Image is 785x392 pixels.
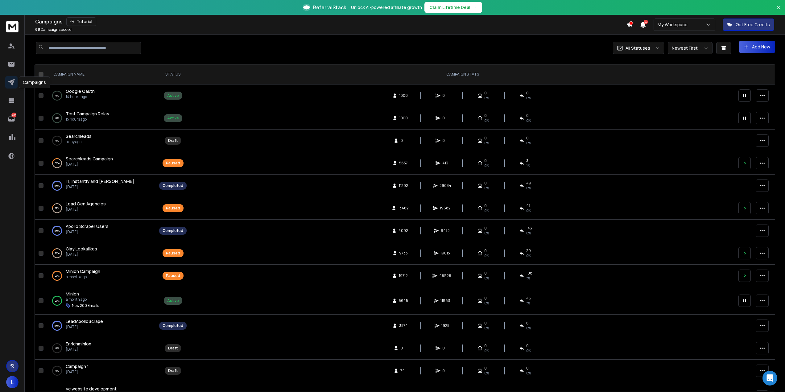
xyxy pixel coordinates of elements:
[46,175,155,197] td: 100%IT, Instantly and [PERSON_NAME][DATE]
[54,228,60,234] p: 100 %
[484,118,489,123] span: 0%
[400,346,407,351] span: 0
[168,368,178,373] div: Draft
[484,226,487,231] span: 0
[484,296,487,301] span: 0
[484,208,489,213] span: 0%
[46,64,155,85] th: CAMPAIGN NAME
[484,186,489,191] span: 0%
[484,181,487,186] span: 0
[163,228,183,233] div: Completed
[66,223,109,229] a: Apollo Scraper Users
[66,201,106,207] a: Lead Gen Agencies
[19,76,50,88] div: Campaigns
[66,386,117,392] span: yc website development
[167,93,179,98] div: Active
[526,113,529,118] span: 0
[484,91,487,96] span: 0
[6,376,19,388] button: L
[168,138,178,143] div: Draft
[46,242,155,265] td: 22%Clay Lookalikes[DATE]
[66,341,91,347] span: Enrichminion
[775,4,783,19] button: Close banner
[668,42,713,54] button: Newest First
[66,162,113,167] p: [DATE]
[526,91,529,96] span: 0
[484,366,487,371] span: 0
[399,251,408,256] span: 9733
[166,251,180,256] div: Paused
[56,138,59,144] p: 0 %
[66,94,95,99] p: 14 hours ago
[66,111,109,117] span: Test Campaign Relay
[5,113,18,125] a: 232
[66,88,95,94] a: Google Oauth
[55,160,60,166] p: 30 %
[440,298,450,303] span: 11863
[526,301,530,306] span: 1 %
[66,268,100,274] span: Minion Campaign
[55,250,60,256] p: 22 %
[66,324,103,329] p: [DATE]
[658,22,690,28] p: My Workspace
[484,113,487,118] span: 0
[56,345,59,351] p: 0 %
[399,183,408,188] span: 11292
[484,248,487,253] span: 0
[66,156,113,162] a: Searchleads Campaign
[167,298,179,303] div: Active
[484,326,489,331] span: 0%
[163,183,183,188] div: Completed
[441,323,449,328] span: 1925
[526,253,531,258] span: 0 %
[66,139,92,144] p: a day ago
[54,323,60,329] p: 100 %
[440,251,450,256] span: 19015
[723,19,774,31] button: Get Free Credits
[66,133,92,139] a: Searchleads
[439,273,451,278] span: 48828
[399,228,408,233] span: 4092
[626,45,650,51] p: All Statuses
[66,318,103,324] a: LeadApolloScrape
[166,161,180,166] div: Paused
[190,64,735,85] th: CAMPAIGN STATS
[163,323,183,328] div: Completed
[526,203,531,208] span: 47
[399,323,408,328] span: 3574
[399,273,408,278] span: 19712
[484,231,489,236] span: 0%
[55,273,60,279] p: 99 %
[66,369,89,374] p: [DATE]
[56,93,59,99] p: 0 %
[442,116,448,121] span: 0
[762,371,777,386] div: Open Intercom Messenger
[473,4,477,10] span: →
[46,85,155,107] td: 0%Google Oauth14 hours ago
[484,271,487,276] span: 0
[484,321,487,326] span: 0
[484,276,489,281] span: 0%
[66,178,134,184] span: IT, Instantly and [PERSON_NAME]
[66,252,97,257] p: [DATE]
[484,158,487,163] span: 0
[484,96,489,101] span: 0%
[46,220,155,242] td: 100%Apollo Scraper Users[DATE]
[484,348,489,353] span: 0%
[66,274,100,279] p: a month ago
[35,27,72,32] p: Campaigns added
[66,246,97,252] a: Clay Lookalikes
[46,152,155,175] td: 30%Searchleads Campaign[DATE]
[441,228,450,233] span: 9472
[66,347,91,352] p: [DATE]
[66,229,109,234] p: [DATE]
[442,368,448,373] span: 0
[166,273,180,278] div: Paused
[399,161,408,166] span: 5637
[424,2,482,13] button: Claim Lifetime Deal→
[66,291,79,297] a: Minion
[736,22,770,28] p: Get Free Credits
